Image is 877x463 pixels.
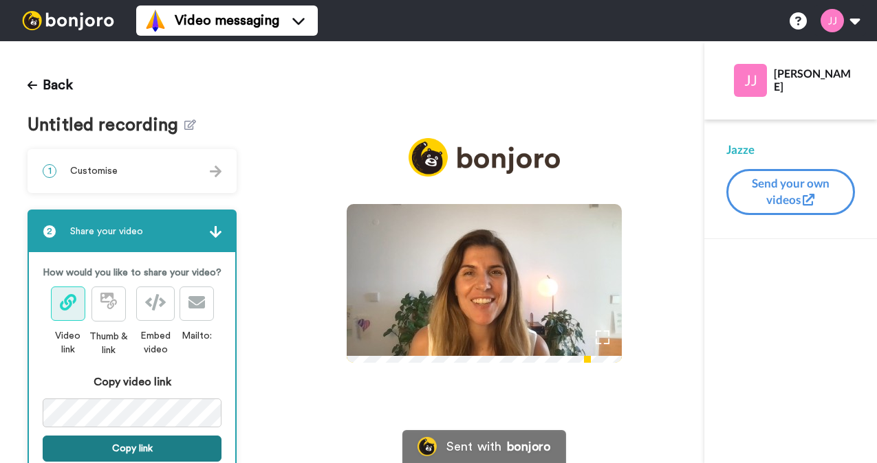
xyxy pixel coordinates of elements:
[17,11,120,30] img: bj-logo-header-white.svg
[85,330,131,357] div: Thumb & link
[726,142,855,158] div: Jazze
[180,329,214,343] div: Mailto:
[210,166,221,177] img: arrow.svg
[774,67,854,93] div: [PERSON_NAME]
[28,149,237,193] div: 1Customise
[507,440,551,453] div: bonjoro
[409,138,560,177] img: logo_full.png
[43,225,56,238] span: 2
[28,115,184,135] span: Untitled recording
[131,329,180,357] div: Embed video
[43,374,221,390] div: Copy video link
[446,440,501,453] div: Sent with
[726,169,855,215] button: Send your own videos
[402,430,566,463] a: Bonjoro LogoSent withbonjoro
[70,225,143,238] span: Share your video
[50,329,86,357] div: Video link
[43,436,221,462] button: Copy link
[28,69,73,102] button: Back
[734,64,767,97] img: Profile Image
[210,226,221,238] img: arrow.svg
[70,164,118,178] span: Customise
[144,10,166,32] img: vm-color.svg
[43,164,56,178] span: 1
[175,11,279,30] span: Video messaging
[43,266,221,280] p: How would you like to share your video?
[418,437,437,456] img: Bonjoro Logo
[596,330,609,344] img: Full screen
